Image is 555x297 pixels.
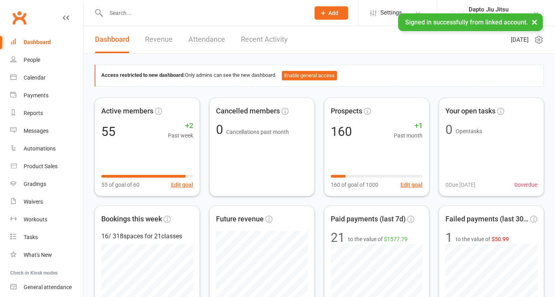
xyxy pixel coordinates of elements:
div: Calendar [24,74,46,81]
button: Enable general access [282,71,337,80]
a: Reports [10,104,83,122]
div: 16 / 318 spaces for 21 classes [101,231,193,241]
span: +1 [394,120,423,132]
a: Gradings [10,175,83,193]
div: Dashboard [24,39,51,45]
a: Dashboard [95,26,129,53]
span: Past week [168,131,193,140]
a: People [10,51,83,69]
span: +2 [168,120,193,132]
a: Attendance [188,26,225,53]
div: Dapto Jiu Jitsu [469,6,512,13]
div: Product Sales [24,163,58,169]
a: Messages [10,122,83,140]
span: Future revenue [216,213,264,225]
span: Paid payments (last 7d) [331,213,406,225]
button: Edit goal [171,180,193,189]
div: 55 [101,125,115,138]
div: Payments [24,92,48,98]
div: People [24,57,40,63]
div: 21 [331,231,345,244]
div: Messages [24,128,48,134]
div: Only admins can see the new dashboard. [101,71,538,80]
div: 0 [445,123,453,136]
span: Cancellations past month [226,129,289,135]
div: Workouts [24,216,47,223]
button: × [527,13,542,30]
a: Dashboard [10,33,83,51]
div: Automations [24,145,56,152]
span: $50.99 [492,236,509,242]
a: Tasks [10,228,83,246]
a: Product Sales [10,158,83,175]
button: Add [315,6,348,20]
span: 0 Due [DATE] [445,180,475,189]
span: 55 of goal of 60 [101,180,140,189]
span: Your open tasks [445,106,495,117]
div: 160 [331,125,352,138]
strong: Access restricted to new dashboard: [101,72,185,78]
span: Cancelled members [216,106,280,117]
input: Search... [104,7,304,19]
div: 1 [445,231,453,244]
span: Failed payments (last 30d) [445,213,529,225]
button: Edit goal [400,180,423,189]
span: $1577.79 [384,236,408,242]
span: Bookings this week [101,213,162,225]
div: Tasks [24,234,38,240]
a: Payments [10,87,83,104]
img: thumb_image1723000370.png [449,5,465,21]
a: Revenue [145,26,173,53]
div: Gradings [24,181,46,187]
div: Waivers [24,199,43,205]
span: 160 of goal of 1000 [331,180,378,189]
span: 0 [216,122,226,137]
span: Settings [380,4,402,22]
span: Past month [394,131,423,140]
span: 0 overdue [514,180,537,189]
a: General attendance kiosk mode [10,278,83,296]
span: Active members [101,106,153,117]
a: Workouts [10,211,83,228]
div: General attendance [24,284,72,290]
a: Recent Activity [241,26,288,53]
span: to the value of [456,235,509,243]
span: [DATE] [511,35,529,45]
span: Prospects [331,106,362,117]
span: Open tasks [456,128,482,134]
div: What's New [24,252,52,258]
span: Signed in successfully from linked account. [405,19,528,26]
span: to the value of [348,235,408,243]
a: Automations [10,140,83,158]
div: DAPTO JIU JITSU [469,13,512,20]
a: What's New [10,246,83,264]
a: Clubworx [9,8,29,28]
span: Add [328,10,338,16]
a: Calendar [10,69,83,87]
div: Reports [24,110,43,116]
a: Waivers [10,193,83,211]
